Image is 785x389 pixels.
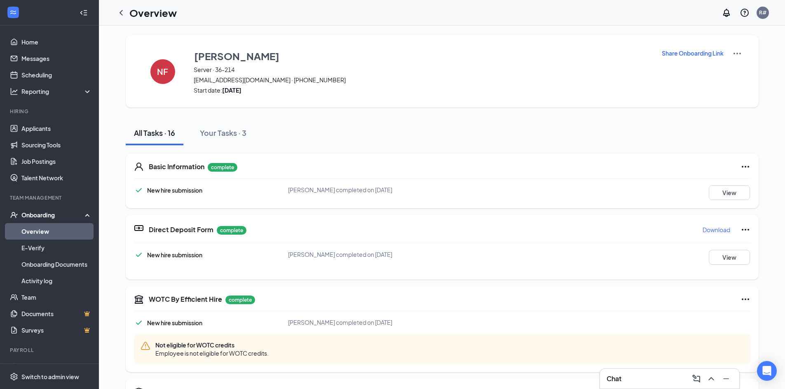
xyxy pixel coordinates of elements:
span: [EMAIL_ADDRESS][DOMAIN_NAME] · [PHONE_NUMBER] [194,76,651,84]
a: Job Postings [21,153,92,170]
svg: Notifications [722,8,731,18]
h1: Overview [129,6,177,20]
svg: Checkmark [134,250,144,260]
a: E-Verify [21,240,92,256]
svg: Checkmark [134,185,144,195]
a: Sourcing Tools [21,137,92,153]
button: ComposeMessage [690,372,703,385]
button: NF [142,49,183,94]
a: SurveysCrown [21,322,92,338]
span: Server · 36-214 [194,65,651,74]
div: All Tasks · 16 [134,128,175,138]
svg: QuestionInfo [740,8,750,18]
svg: Collapse [80,9,88,17]
span: [PERSON_NAME] completed on [DATE] [288,319,392,326]
span: Start date: [194,86,651,94]
a: DocumentsCrown [21,305,92,322]
div: Open Intercom Messenger [757,361,777,381]
p: Share Onboarding Link [662,49,724,57]
svg: ComposeMessage [691,374,701,384]
p: complete [225,296,255,304]
svg: User [134,162,144,172]
button: Share Onboarding Link [661,49,724,58]
a: Messages [21,50,92,67]
svg: Ellipses [740,225,750,235]
p: complete [217,226,246,235]
h3: Chat [607,374,621,383]
img: More Actions [732,49,742,58]
svg: Minimize [721,374,731,384]
a: Home [21,34,92,50]
a: Applicants [21,120,92,137]
button: View [709,185,750,200]
svg: DirectDepositIcon [134,223,144,233]
svg: Warning [141,341,150,351]
svg: WorkstreamLogo [9,8,17,16]
svg: Settings [10,373,18,381]
div: Not eligible for WOTC credits [134,334,750,364]
div: Payroll [10,347,90,354]
a: Talent Network [21,170,92,186]
a: Overview [21,223,92,240]
h3: [PERSON_NAME] [194,49,279,63]
span: Not eligible for WOTC credits [155,341,269,349]
a: Onboarding Documents [21,256,92,273]
strong: [DATE] [222,86,241,94]
a: PayrollCrown [21,359,92,375]
svg: Ellipses [740,162,750,172]
button: View [709,250,750,265]
h5: Basic Information [149,162,204,171]
span: Employee is not eligible for WOTC credits. [155,349,269,357]
h5: WOTC By Efficient Hire [149,295,222,304]
button: Download [702,223,731,236]
a: Activity log [21,273,92,289]
span: [PERSON_NAME] completed on [DATE] [288,186,392,193]
button: Minimize [719,372,733,385]
span: New hire submission [147,319,202,326]
div: R# [759,9,766,16]
p: complete [208,163,237,172]
button: ChevronUp [705,372,718,385]
svg: Analysis [10,87,18,96]
svg: ChevronLeft [116,8,126,18]
div: Team Management [10,194,90,201]
svg: Checkmark [134,318,144,328]
a: Team [21,289,92,305]
svg: Government [134,294,144,304]
div: Reporting [21,87,92,96]
span: [PERSON_NAME] completed on [DATE] [288,251,392,258]
h4: NF [157,69,168,75]
div: Switch to admin view [21,373,79,381]
svg: ChevronUp [706,374,716,384]
p: Download [703,226,730,234]
div: Your Tasks · 3 [200,128,246,138]
div: Onboarding [21,211,85,219]
button: [PERSON_NAME] [194,49,651,63]
div: Hiring [10,108,90,115]
svg: Ellipses [740,294,750,304]
span: New hire submission [147,251,202,259]
span: New hire submission [147,186,202,194]
h5: Direct Deposit Form [149,225,213,234]
svg: UserCheck [10,211,18,219]
a: Scheduling [21,67,92,83]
